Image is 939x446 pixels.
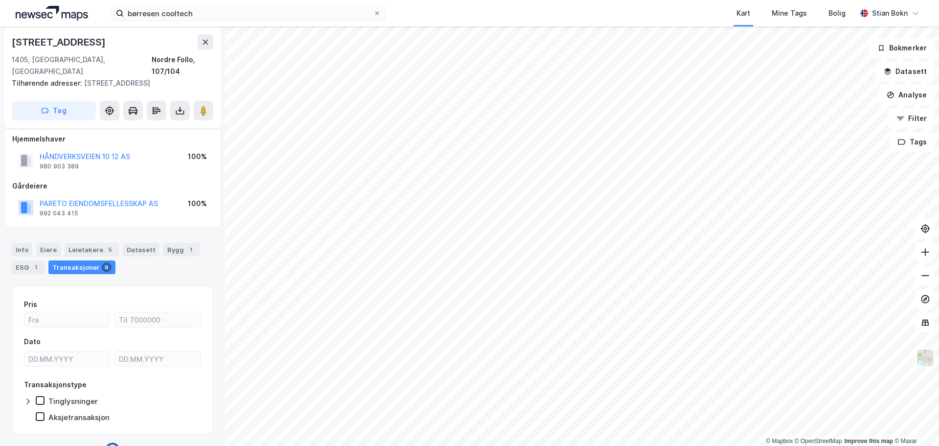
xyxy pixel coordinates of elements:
[16,6,88,21] img: logo.a4113a55bc3d86da70a041830d287a7e.svg
[48,397,98,406] div: Tinglysninger
[102,262,112,272] div: 9
[123,243,159,257] div: Datasett
[36,243,61,257] div: Eiere
[12,180,213,192] div: Gårdeiere
[875,62,935,81] button: Datasett
[65,243,119,257] div: Leietakere
[186,245,196,255] div: 1
[24,299,37,310] div: Pris
[869,38,935,58] button: Bokmerker
[105,245,115,255] div: 5
[766,438,793,445] a: Mapbox
[115,352,201,366] input: DD.MM.YYYY
[188,151,207,163] div: 100%
[188,198,207,210] div: 100%
[12,133,213,145] div: Hjemmelshaver
[772,7,807,19] div: Mine Tags
[40,163,79,170] div: 980 903 389
[795,438,842,445] a: OpenStreetMap
[24,352,110,366] input: DD.MM.YYYY
[12,79,84,87] span: Tilhørende adresser:
[890,399,939,446] div: Kontrollprogram for chat
[40,210,78,217] div: 992 043 415
[24,312,110,327] input: Fra
[24,336,41,348] div: Dato
[124,6,373,21] input: Søk på adresse, matrikkel, gårdeiere, leietakere eller personer
[737,7,750,19] div: Kart
[878,85,935,105] button: Analyse
[888,109,935,128] button: Filter
[12,101,96,120] button: Tag
[828,7,846,19] div: Bolig
[48,413,110,422] div: Aksjetransaksjon
[890,399,939,446] iframe: Chat Widget
[890,132,935,152] button: Tags
[48,260,115,274] div: Transaksjoner
[24,379,87,391] div: Transaksjonstype
[12,77,205,89] div: [STREET_ADDRESS]
[31,262,41,272] div: 1
[12,34,108,50] div: [STREET_ADDRESS]
[12,54,152,77] div: 1405, [GEOGRAPHIC_DATA], [GEOGRAPHIC_DATA]
[845,438,893,445] a: Improve this map
[115,312,201,327] input: Til 7000000
[12,260,45,274] div: ESG
[163,243,200,257] div: Bygg
[916,349,935,367] img: Z
[12,243,32,257] div: Info
[152,54,213,77] div: Nordre Follo, 107/104
[872,7,908,19] div: Stian Bokn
